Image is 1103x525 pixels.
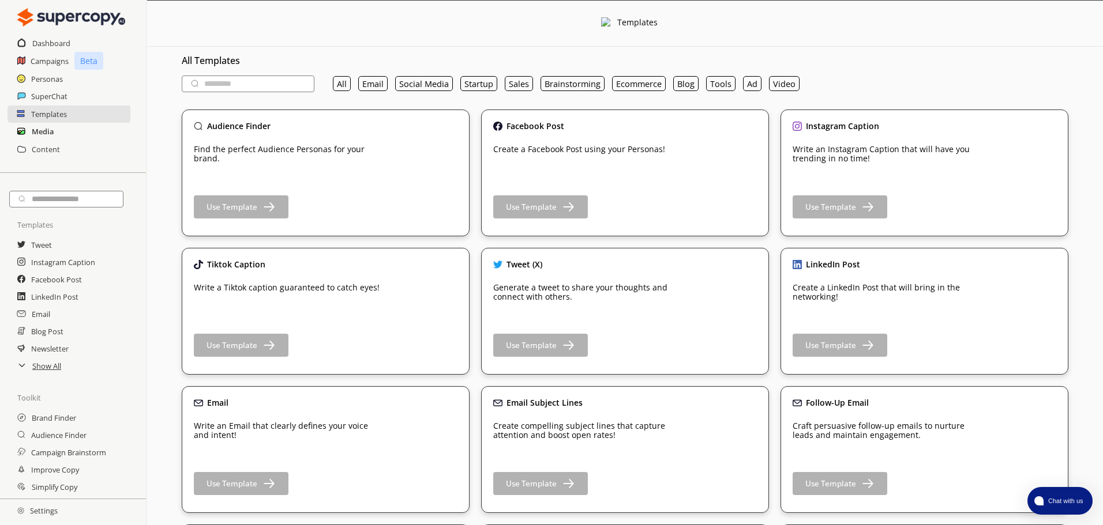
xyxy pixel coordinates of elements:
[793,260,802,269] img: Close
[31,496,76,513] a: Expand Copy
[493,145,665,154] p: Create a Facebook Post using your Personas!
[31,323,63,340] a: Blog Post
[17,507,24,514] img: Close
[805,340,856,350] b: Use Template
[31,426,87,444] a: Audience Finder
[32,123,54,140] a: Media
[31,70,63,88] a: Personas
[32,141,60,158] a: Content
[333,76,351,91] button: All
[17,6,125,29] img: Close
[506,478,557,489] b: Use Template
[460,76,497,91] button: Startup
[617,18,658,29] div: Templates
[32,35,70,52] a: Dashboard
[493,421,684,440] p: Create compelling subject lines that capture attention and boost open rates!
[493,398,502,407] img: Close
[793,145,983,163] p: Write an Instagram Caption that will have you trending in no time!
[207,397,228,408] b: Email
[793,472,887,495] button: Use Template
[493,195,588,218] button: Use Template
[806,120,879,131] b: Instagram Caption
[32,478,77,496] a: Simplify Copy
[743,76,761,91] button: Ad
[1044,496,1086,505] span: Chat with us
[805,202,856,212] b: Use Template
[793,421,983,440] p: Craft persuasive follow-up emails to nurture leads and maintain engagement.
[207,202,257,212] b: Use Template
[32,305,50,323] a: Email
[493,260,502,269] img: Close
[793,334,887,357] button: Use Template
[31,88,67,105] a: SuperChat
[31,340,69,357] a: Newsletter
[32,409,76,426] a: Brand Finder
[612,76,666,91] button: Ecommerce
[207,478,257,489] b: Use Template
[806,397,869,408] b: Follow-Up Email
[806,259,860,270] b: LinkedIn Post
[673,76,699,91] button: Blog
[506,202,557,212] b: Use Template
[207,259,265,270] b: Tiktok Caption
[507,120,564,131] b: Facebook Post
[793,122,802,131] img: Close
[207,340,257,350] b: Use Template
[194,145,384,163] p: Find the perfect Audience Personas for your brand.
[805,478,856,489] b: Use Template
[793,195,887,218] button: Use Template
[706,76,736,91] button: Tools
[507,259,542,270] b: Tweet (X)
[601,17,611,28] img: Close
[194,334,288,357] button: Use Template
[793,398,802,407] img: Close
[194,195,288,218] button: Use Template
[31,105,67,123] a: Templates
[194,472,288,495] button: Use Template
[507,397,583,408] b: Email Subject Lines
[31,52,69,70] a: Campaigns
[31,236,52,254] a: Tweet
[31,271,82,288] a: Facebook Post
[194,283,380,292] p: Write a Tiktok caption guaranteed to catch eyes!
[194,122,203,131] img: Close
[506,340,557,350] b: Use Template
[31,254,95,271] a: Instagram Caption
[493,283,684,301] p: Generate a tweet to share your thoughts and connect with others.
[194,398,203,407] img: Close
[358,76,388,91] button: Email
[31,444,106,461] a: Campaign Brainstorm
[31,461,79,478] a: Improve Copy
[541,76,605,91] button: Brainstorming
[493,334,588,357] button: Use Template
[1027,487,1093,515] button: atlas-launcher
[194,421,384,440] p: Write an Email that clearly defines your voice and intent!
[74,52,103,70] p: Beta
[31,288,78,305] a: LinkedIn Post
[207,120,271,131] b: Audience Finder
[32,357,61,375] a: Show All
[493,472,588,495] button: Use Template
[182,52,1068,69] h3: All Templates
[395,76,453,91] button: Social Media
